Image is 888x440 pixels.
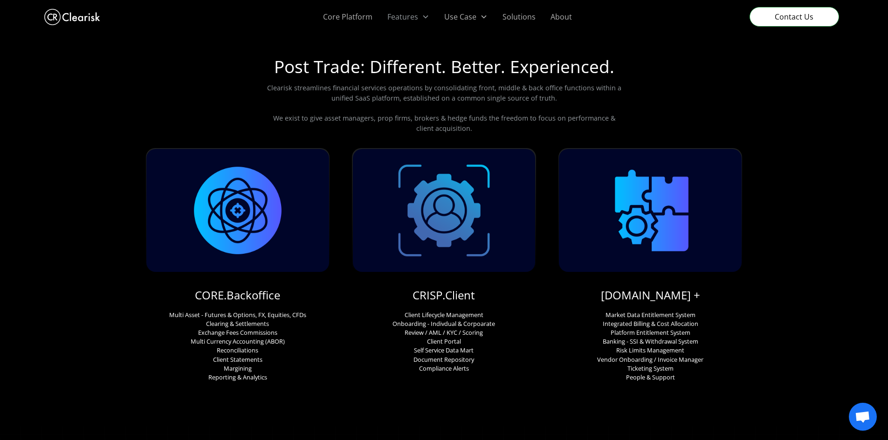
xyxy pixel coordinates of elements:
[392,311,495,373] p: Client Lifecycle Management Onboarding - Indivdual & Corpoarate Review / AML / KYC / Scoring Clie...
[44,7,100,27] a: home
[265,83,623,133] p: Clearisk streamlines financial services operations by consolidating front, middle & back office f...
[750,7,839,27] a: Contact Us
[274,56,614,83] h1: Post Trade: Different. Better. Experienced.
[849,403,877,431] div: Open chat
[601,287,700,303] a: [DOMAIN_NAME] +
[387,11,418,22] div: Features
[195,287,280,303] a: CORE.Backoffice
[413,287,475,303] a: CRISP.Client
[444,11,476,22] div: Use Case
[169,311,306,382] p: Multi Asset - Futures & Options, FX, Equities, CFDs Clearing & Settlements Exchange Fees Commissi...
[597,311,703,382] p: Market Data Entitlement System Integrated Billing & Cost Allocation Platform Entitlement System B...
